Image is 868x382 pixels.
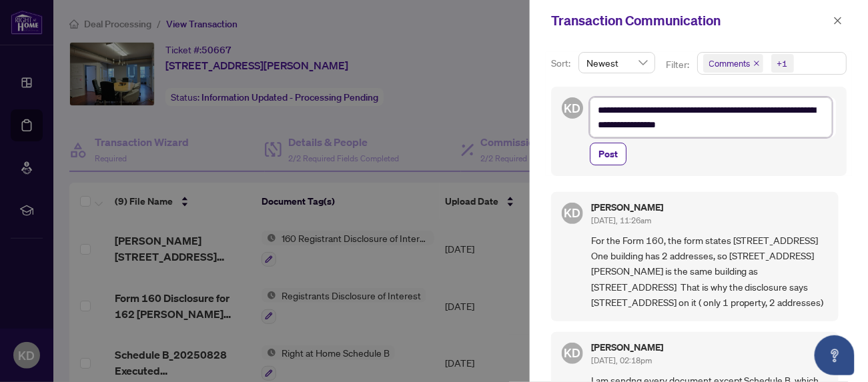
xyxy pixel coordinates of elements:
[564,343,581,362] span: KD
[753,60,760,67] span: close
[666,57,691,72] p: Filter:
[564,99,581,117] span: KD
[564,203,581,222] span: KD
[598,143,618,165] span: Post
[591,203,663,212] h5: [PERSON_NAME]
[551,56,573,71] p: Sort:
[591,233,828,311] span: For the Form 160, the form states [STREET_ADDRESS] One building has 2 addresses, so [STREET_ADDRE...
[551,11,829,31] div: Transaction Communication
[815,335,855,375] button: Open asap
[591,343,663,352] h5: [PERSON_NAME]
[777,57,788,70] div: +1
[591,215,651,225] span: [DATE], 11:26am
[703,54,763,73] span: Comments
[833,16,843,25] span: close
[591,355,652,365] span: [DATE], 02:18pm
[709,57,751,70] span: Comments
[586,53,647,73] span: Newest
[590,143,626,165] button: Post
